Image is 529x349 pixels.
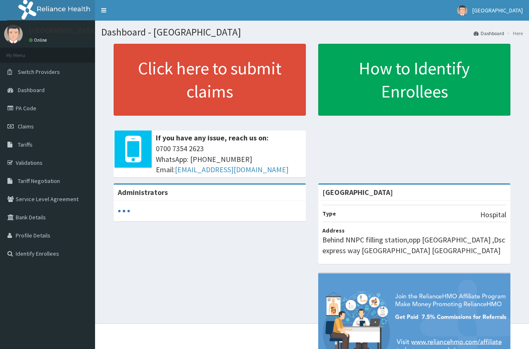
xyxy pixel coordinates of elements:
[322,210,336,217] b: Type
[29,27,97,34] p: [GEOGRAPHIC_DATA]
[101,27,523,38] h1: Dashboard - [GEOGRAPHIC_DATA]
[18,68,60,76] span: Switch Providers
[480,209,506,220] p: Hospital
[18,86,45,94] span: Dashboard
[118,188,168,197] b: Administrators
[474,30,504,37] a: Dashboard
[472,7,523,14] span: [GEOGRAPHIC_DATA]
[156,143,302,175] span: 0700 7354 2623 WhatsApp: [PHONE_NUMBER] Email:
[322,188,393,197] strong: [GEOGRAPHIC_DATA]
[318,44,510,116] a: How to Identify Enrollees
[156,133,269,142] b: If you have any issue, reach us on:
[4,25,23,43] img: User Image
[18,177,60,185] span: Tariff Negotiation
[457,5,467,16] img: User Image
[175,165,288,174] a: [EMAIL_ADDRESS][DOMAIN_NAME]
[505,30,523,37] li: Here
[322,235,506,256] p: Behind NNPC filling station,opp [GEOGRAPHIC_DATA] ,Dsc express way [GEOGRAPHIC_DATA] [GEOGRAPHIC_...
[118,205,130,217] svg: audio-loading
[18,141,33,148] span: Tariffs
[18,123,34,130] span: Claims
[114,44,306,116] a: Click here to submit claims
[29,37,49,43] a: Online
[322,227,345,234] b: Address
